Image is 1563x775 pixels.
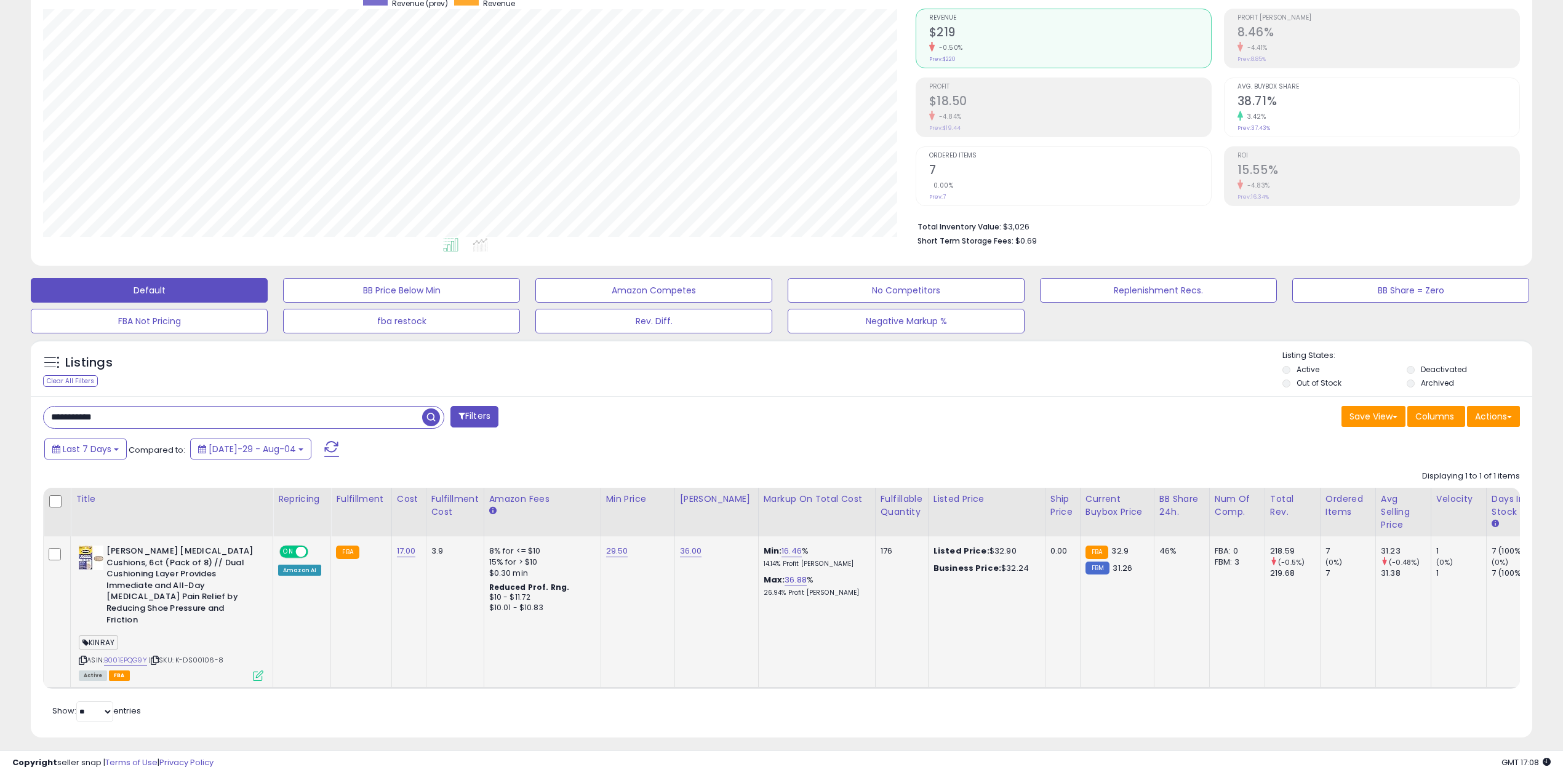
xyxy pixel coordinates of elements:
div: 15% for > $10 [489,557,591,568]
small: FBA [336,546,359,559]
div: 8% for <= $10 [489,546,591,557]
h2: 7 [929,163,1211,180]
b: Listed Price: [933,545,989,557]
b: Business Price: [933,562,1001,574]
div: Title [76,493,268,506]
a: 17.00 [397,545,416,557]
small: Prev: 16.34% [1237,193,1269,201]
a: 16.46 [781,545,802,557]
small: (-0.5%) [1278,557,1305,567]
span: 2025-08-12 17:08 GMT [1501,757,1551,768]
b: [PERSON_NAME] [MEDICAL_DATA] Cushions, 6ct (Pack of 8) // Dual Cushioning Layer Provides Immediat... [106,546,256,629]
div: 1 [1436,568,1486,579]
button: Default [31,278,268,303]
small: -0.50% [935,43,963,52]
button: fba restock [283,309,520,333]
div: Listed Price [933,493,1040,506]
span: Show: entries [52,705,141,717]
div: Markup on Total Cost [764,493,870,506]
small: -4.84% [935,112,962,121]
span: 31.26 [1113,562,1132,574]
b: Reduced Prof. Rng. [489,582,570,592]
h2: $219 [929,25,1211,42]
a: B001EPQG9Y [104,655,147,666]
span: 32.9 [1111,545,1129,557]
div: Days In Stock [1492,493,1537,519]
small: (0%) [1492,557,1509,567]
button: No Competitors [788,278,1025,303]
div: 1 [1436,546,1486,557]
div: Amazon Fees [489,493,596,506]
div: $32.90 [933,546,1036,557]
h2: 38.71% [1237,94,1519,111]
div: % [764,546,866,568]
div: Cost [397,493,421,506]
div: 3.9 [431,546,474,557]
button: Last 7 Days [44,439,127,459]
div: Fulfillment Cost [431,493,479,519]
span: OFF [306,547,326,557]
a: 29.50 [606,545,628,557]
span: Profit [PERSON_NAME] [1237,15,1519,22]
div: $0.30 min [489,568,591,579]
span: Compared to: [129,444,185,456]
label: Archived [1421,378,1454,388]
div: $10 - $11.72 [489,592,591,603]
div: 0.00 [1050,546,1071,557]
div: $32.24 [933,563,1036,574]
div: % [764,574,866,597]
small: (-0.48%) [1389,557,1420,567]
th: The percentage added to the cost of goods (COGS) that forms the calculator for Min & Max prices. [758,488,875,536]
div: ASIN: [79,546,263,680]
div: 176 [881,546,919,557]
button: [DATE]-29 - Aug-04 [190,439,311,459]
small: Prev: 37.43% [1237,124,1270,132]
button: Save View [1341,406,1405,427]
h2: 8.46% [1237,25,1519,42]
small: Prev: $19.44 [929,124,961,132]
div: Ship Price [1050,493,1075,519]
label: Deactivated [1421,364,1467,375]
small: Amazon Fees. [489,506,497,517]
button: BB Share = Zero [1292,278,1529,303]
div: Ordered Items [1325,493,1370,519]
a: 36.00 [680,545,702,557]
span: ROI [1237,153,1519,159]
span: ON [281,547,296,557]
p: 26.94% Profit [PERSON_NAME] [764,589,866,597]
div: FBM: 3 [1215,557,1255,568]
b: Short Term Storage Fees: [917,236,1013,246]
div: seller snap | | [12,757,214,769]
button: Rev. Diff. [535,309,772,333]
small: Prev: 8.85% [1237,55,1266,63]
span: All listings currently available for purchase on Amazon [79,670,107,681]
div: Repricing [278,493,326,506]
p: Listing States: [1282,350,1532,362]
div: 7 (100%) [1492,568,1541,579]
p: 14.14% Profit [PERSON_NAME] [764,560,866,568]
div: Amazon AI [278,565,321,576]
div: [PERSON_NAME] [680,493,753,506]
span: [DATE]-29 - Aug-04 [209,443,296,455]
div: FBA: 0 [1215,546,1255,557]
div: Num of Comp. [1215,493,1260,519]
div: Fulfillable Quantity [881,493,923,519]
a: 36.88 [785,574,807,586]
b: Max: [764,574,785,586]
span: Revenue [929,15,1211,22]
button: Amazon Competes [535,278,772,303]
button: Replenishment Recs. [1040,278,1277,303]
li: $3,026 [917,218,1511,233]
a: Privacy Policy [159,757,214,768]
div: Total Rev. [1270,493,1315,519]
small: (0%) [1325,557,1343,567]
a: Terms of Use [105,757,158,768]
h5: Listings [65,354,113,372]
div: 46% [1159,546,1200,557]
div: 7 [1325,546,1375,557]
small: FBA [1085,546,1108,559]
span: FBA [109,670,130,681]
small: 3.42% [1243,112,1266,121]
div: BB Share 24h. [1159,493,1204,519]
button: BB Price Below Min [283,278,520,303]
